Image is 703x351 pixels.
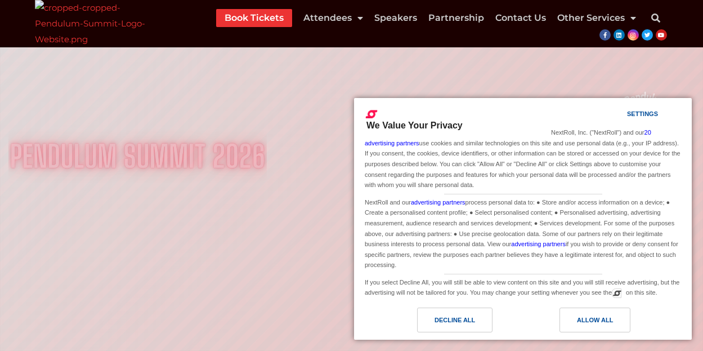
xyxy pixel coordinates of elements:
[495,9,546,27] a: Contact Us
[557,9,636,27] a: Other Services
[511,241,566,247] a: advertising partners
[523,308,685,338] a: Allow All
[365,129,651,146] a: 20 advertising partners
[435,314,475,326] div: Decline All
[366,121,463,130] span: We Value Your Privacy
[303,9,363,27] a: Attendees
[577,314,613,326] div: Allow All
[216,9,636,27] nav: Menu
[362,274,683,299] div: If you select Decline All, you will still be able to view content on this site and you will still...
[362,194,683,272] div: NextRoll and our process personal data to: ● Store and/or access information on a device; ● Creat...
[607,105,634,126] a: Settings
[225,9,284,27] a: Book Tickets
[644,7,667,29] div: Search
[411,199,465,206] a: advertising partners
[362,126,683,191] div: NextRoll, Inc. ("NextRoll") and our use cookies and similar technologies on this site and use per...
[428,9,484,27] a: Partnership
[361,308,523,338] a: Decline All
[627,108,658,120] div: Settings
[374,9,417,27] a: Speakers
